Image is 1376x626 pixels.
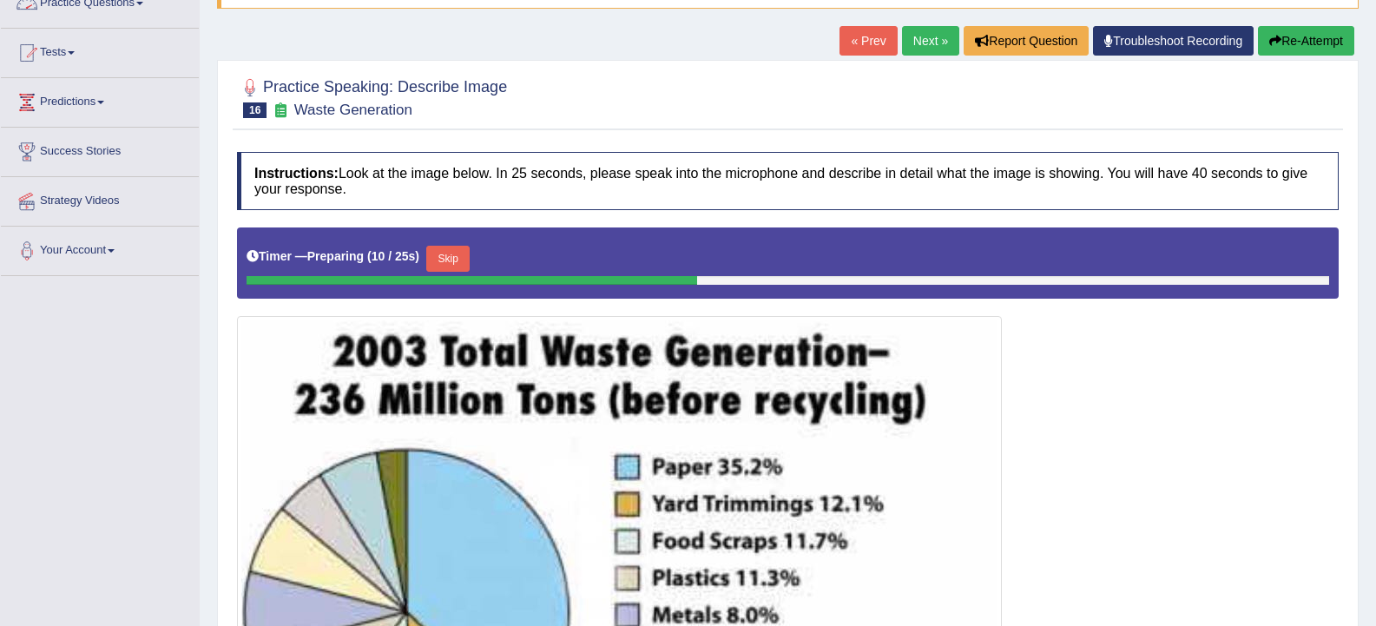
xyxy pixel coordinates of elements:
b: Instructions: [254,166,339,181]
a: Predictions [1,78,199,122]
small: Waste Generation [294,102,412,118]
a: « Prev [839,26,897,56]
h5: Timer — [247,250,419,263]
a: Troubleshoot Recording [1093,26,1254,56]
b: ) [415,249,419,263]
h4: Look at the image below. In 25 seconds, please speak into the microphone and describe in detail w... [237,152,1339,210]
a: Your Account [1,227,199,270]
b: ( [367,249,372,263]
b: 10 / 25s [372,249,416,263]
small: Exam occurring question [271,102,289,119]
a: Next » [902,26,959,56]
a: Success Stories [1,128,199,171]
button: Skip [426,246,470,272]
button: Report Question [964,26,1089,56]
button: Re-Attempt [1258,26,1354,56]
span: 16 [243,102,267,118]
b: Preparing [307,249,364,263]
h2: Practice Speaking: Describe Image [237,75,507,118]
a: Tests [1,29,199,72]
a: Strategy Videos [1,177,199,221]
